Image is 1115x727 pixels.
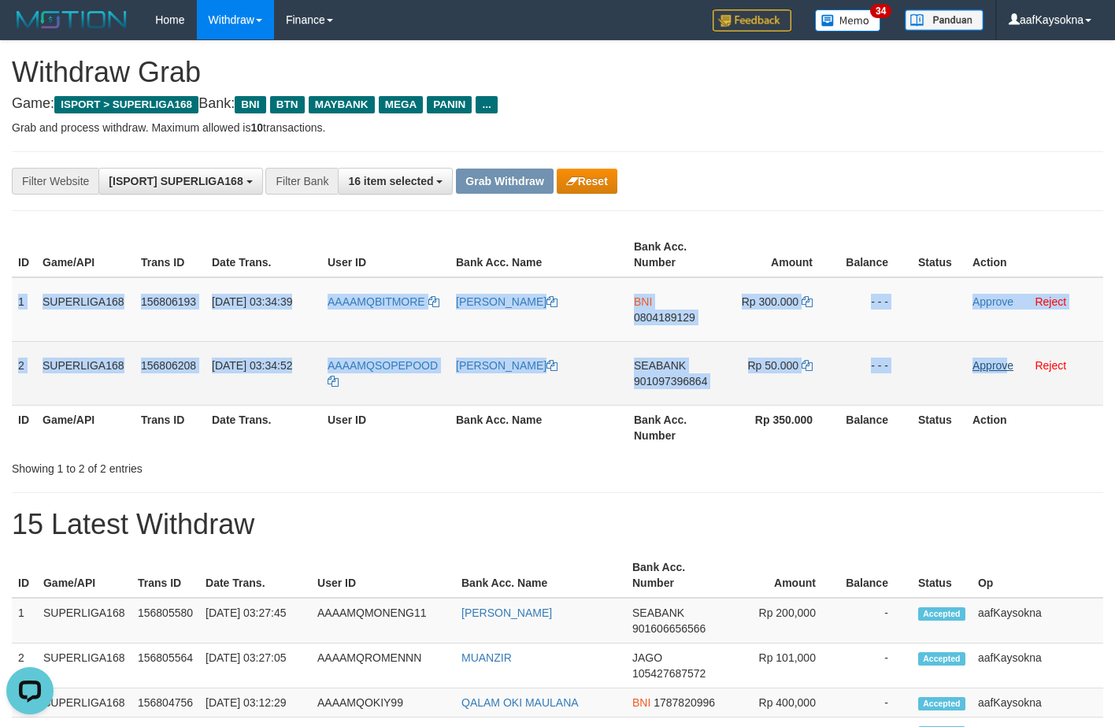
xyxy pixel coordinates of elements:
[12,553,37,598] th: ID
[328,359,438,388] a: AAAAMQSOPEPOOD
[199,644,311,688] td: [DATE] 03:27:05
[461,651,512,664] a: MUANZIR
[12,232,36,277] th: ID
[836,232,912,277] th: Balance
[839,688,912,718] td: -
[212,295,292,308] span: [DATE] 03:34:39
[836,277,912,342] td: - - -
[328,295,439,308] a: AAAAMQBITMORE
[456,169,553,194] button: Grab Withdraw
[12,96,1103,112] h4: Game: Bank:
[311,688,455,718] td: AAAAMQOKIY99
[199,688,311,718] td: [DATE] 03:12:29
[839,553,912,598] th: Balance
[634,375,707,388] span: Copy 901097396864 to clipboard
[199,598,311,644] td: [DATE] 03:27:45
[12,644,37,688] td: 2
[270,96,305,113] span: BTN
[235,96,265,113] span: BNI
[632,651,662,664] span: JAGO
[557,169,617,194] button: Reset
[731,688,839,718] td: Rp 400,000
[632,696,650,709] span: BNI
[12,598,37,644] td: 1
[135,405,206,450] th: Trans ID
[839,644,912,688] td: -
[212,359,292,372] span: [DATE] 03:34:52
[379,96,424,113] span: MEGA
[966,232,1103,277] th: Action
[321,405,450,450] th: User ID
[132,644,199,688] td: 156805564
[634,311,695,324] span: Copy 0804189129 to clipboard
[723,405,836,450] th: Rp 350.000
[12,168,98,195] div: Filter Website
[905,9,983,31] img: panduan.png
[731,553,839,598] th: Amount
[309,96,375,113] span: MAYBANK
[450,405,628,450] th: Bank Acc. Name
[632,606,684,619] span: SEABANK
[966,405,1103,450] th: Action
[632,667,706,680] span: Copy 105427687572 to clipboard
[54,96,198,113] span: ISPORT > SUPERLIGA168
[206,232,321,277] th: Date Trans.
[972,688,1103,718] td: aafKaysokna
[12,120,1103,135] p: Grab and process withdraw. Maximum allowed is transactions.
[338,168,453,195] button: 16 item selected
[731,644,839,688] td: Rp 101,000
[250,121,263,134] strong: 10
[12,509,1103,540] h1: 15 Latest Withdraw
[1035,295,1066,308] a: Reject
[461,606,552,619] a: [PERSON_NAME]
[634,359,686,372] span: SEABANK
[912,232,966,277] th: Status
[654,696,715,709] span: Copy 1787820996 to clipboard
[141,295,196,308] span: 156806193
[36,341,135,405] td: SUPERLIGA168
[348,175,433,187] span: 16 item selected
[972,553,1103,598] th: Op
[328,359,438,372] span: AAAAMQSOPEPOOD
[628,405,723,450] th: Bank Acc. Number
[132,688,199,718] td: 156804756
[37,688,132,718] td: SUPERLIGA168
[836,341,912,405] td: - - -
[37,553,132,598] th: Game/API
[36,232,135,277] th: Game/API
[972,644,1103,688] td: aafKaysokna
[427,96,472,113] span: PANIN
[141,359,196,372] span: 156806208
[870,4,891,18] span: 34
[918,697,965,710] span: Accepted
[628,232,723,277] th: Bank Acc. Number
[912,405,966,450] th: Status
[815,9,881,32] img: Button%20Memo.svg
[912,553,972,598] th: Status
[918,607,965,621] span: Accepted
[311,644,455,688] td: AAAAMQROMENNN
[802,359,813,372] a: Copy 50000 to clipboard
[1035,359,1066,372] a: Reject
[265,168,338,195] div: Filter Bank
[634,295,652,308] span: BNI
[836,405,912,450] th: Balance
[311,598,455,644] td: AAAAMQMONENG11
[36,277,135,342] td: SUPERLIGA168
[918,652,965,666] span: Accepted
[132,598,199,644] td: 156805580
[311,553,455,598] th: User ID
[199,553,311,598] th: Date Trans.
[12,454,453,477] div: Showing 1 to 2 of 2 entries
[36,405,135,450] th: Game/API
[37,644,132,688] td: SUPERLIGA168
[632,622,706,635] span: Copy 901606656566 to clipboard
[456,359,557,372] a: [PERSON_NAME]
[12,8,132,32] img: MOTION_logo.png
[972,359,1013,372] a: Approve
[6,6,54,54] button: Open LiveChat chat widget
[713,9,791,32] img: Feedback.jpg
[328,295,425,308] span: AAAAMQBITMORE
[839,598,912,644] td: -
[450,232,628,277] th: Bank Acc. Name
